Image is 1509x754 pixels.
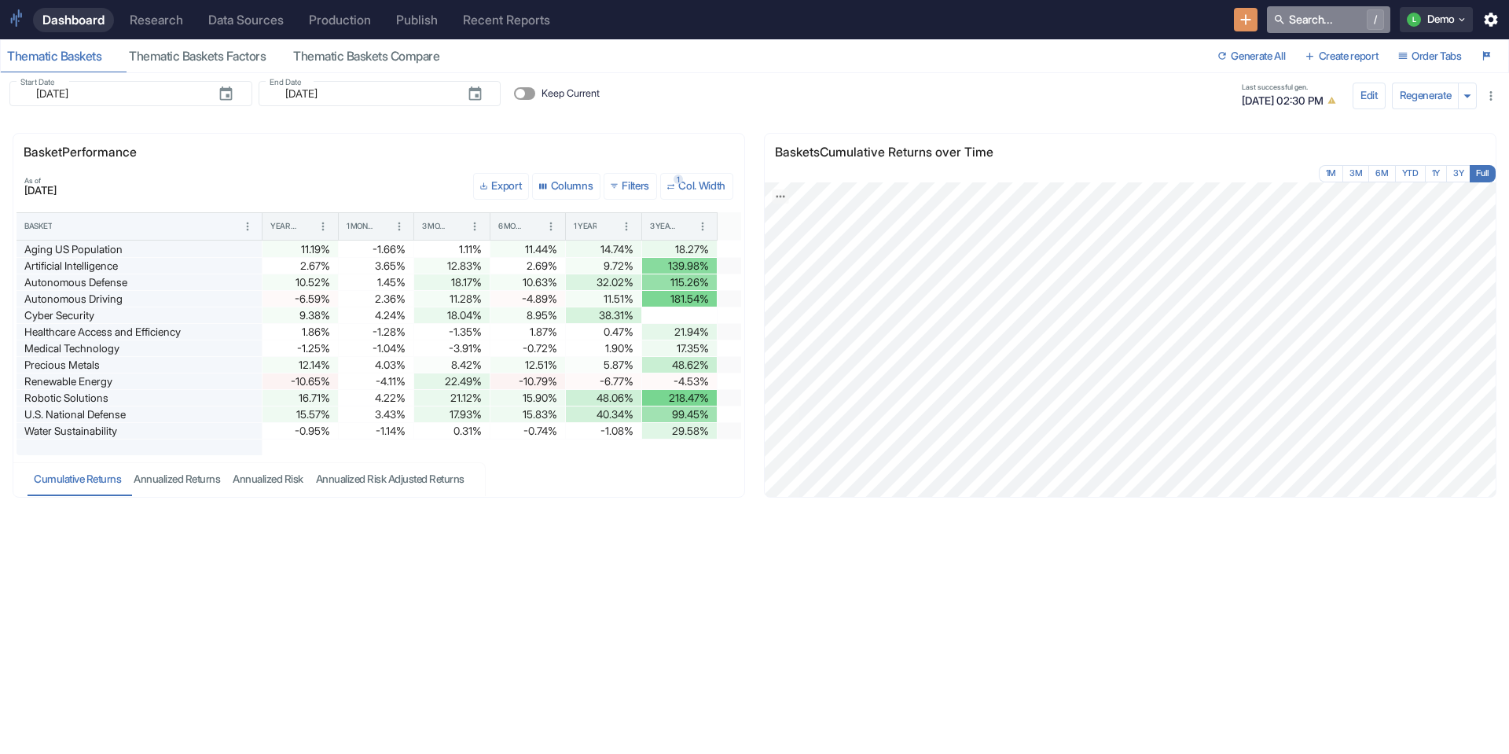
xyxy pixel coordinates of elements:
[347,324,406,340] div: -1.28%
[498,291,558,307] div: -4.89%
[1392,83,1459,109] button: Regenerate
[7,49,116,64] div: Thematic Baskets
[33,8,114,32] a: Dashboard
[574,406,633,422] div: 40.34%
[24,274,254,290] div: Autonomous Defense
[574,291,633,307] div: 11.51%
[270,241,330,257] div: 11.19%
[574,357,633,373] div: 5.87%
[422,241,482,257] div: 1.11%
[293,49,454,64] div: Thematic Baskets Compare
[1242,83,1340,90] span: Last successful gen.
[650,406,710,422] div: 99.45%
[650,324,710,340] div: 21.94%
[24,340,254,356] div: Medical Technology
[1342,165,1369,182] button: 3M
[134,473,220,486] div: Annualized Returns
[347,390,406,406] div: 4.22%
[527,219,541,234] button: Sort
[650,373,710,389] div: -4.53%
[24,177,57,184] span: As of
[270,221,298,232] div: Year to Date
[775,143,1018,162] p: Baskets Cumulative Returns over Time
[199,8,293,32] a: Data Sources
[498,258,558,274] div: 2.69%
[347,423,406,439] div: -1.14%
[604,173,657,200] button: Show filters
[24,241,254,257] div: Aging US Population
[375,219,389,234] button: Sort
[233,473,303,486] div: Annualized Risk
[24,373,254,389] div: Renewable Energy
[498,406,558,422] div: 15.83%
[574,274,633,290] div: 32.02%
[1319,165,1343,182] button: 1M
[347,357,406,373] div: 4.03%
[1392,44,1469,69] button: Order Tabs
[34,473,121,486] div: Cumulative Returns
[24,423,254,439] div: Water Sustainability
[498,274,558,290] div: 10.63%
[574,373,633,389] div: -6.77%
[674,175,683,184] div: 1
[650,423,710,439] div: 29.58%
[270,274,330,290] div: 10.52%
[574,423,633,439] div: -1.08%
[1242,92,1340,109] span: [DATE] 02:30 PM
[270,373,330,389] div: -10.65%
[24,406,254,422] div: U.S. National Defense
[347,307,406,323] div: 4.24%
[422,390,482,406] div: 21.12%
[498,221,526,232] div: 6 Months
[498,324,558,340] div: 1.87%
[1298,44,1385,69] button: Create report
[463,13,550,28] div: Recent Reports
[1425,165,1447,182] button: 1Y
[129,49,281,64] div: Thematic Baskets Factors
[53,219,67,234] button: Sort
[270,406,330,422] div: 15.57%
[1353,83,1386,109] button: config
[270,291,330,307] div: -6.59%
[347,258,406,274] div: 3.65%
[347,274,406,290] div: 1.45%
[650,274,710,290] div: 115.26%
[450,219,464,234] button: Sort
[347,291,406,307] div: 2.36%
[389,216,409,237] button: 1 Month column menu
[498,241,558,257] div: 11.44%
[316,473,464,486] div: Annualized Risk Adjusted Returns
[270,423,330,439] div: -0.95%
[347,406,406,422] div: 3.43%
[309,13,371,28] div: Production
[574,241,633,257] div: 14.74%
[396,13,438,28] div: Publish
[347,340,406,356] div: -1.04%
[422,324,482,340] div: -1.35%
[1211,44,1292,69] button: Generate All
[498,390,558,406] div: 15.90%
[574,258,633,274] div: 9.72%
[650,291,710,307] div: 181.54%
[422,423,482,439] div: 0.31%
[453,8,560,32] a: Recent Reports
[574,221,597,232] div: 1 Year
[237,216,258,237] button: Basket column menu
[347,221,374,232] div: 1 Month
[1446,165,1470,182] button: 3Y
[678,219,692,234] button: Sort
[422,340,482,356] div: -3.91%
[422,373,482,389] div: 22.49%
[650,221,677,232] div: 3 Years
[422,291,482,307] div: 11.28%
[24,291,254,307] div: Autonomous Driving
[597,219,611,234] button: Sort
[541,216,561,237] button: 6 Months column menu
[20,76,55,88] label: Start Date
[1470,165,1496,182] button: Full
[24,186,57,197] span: [DATE]
[422,307,482,323] div: 18.04%
[299,219,313,234] button: Sort
[270,258,330,274] div: 2.67%
[270,324,330,340] div: 1.86%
